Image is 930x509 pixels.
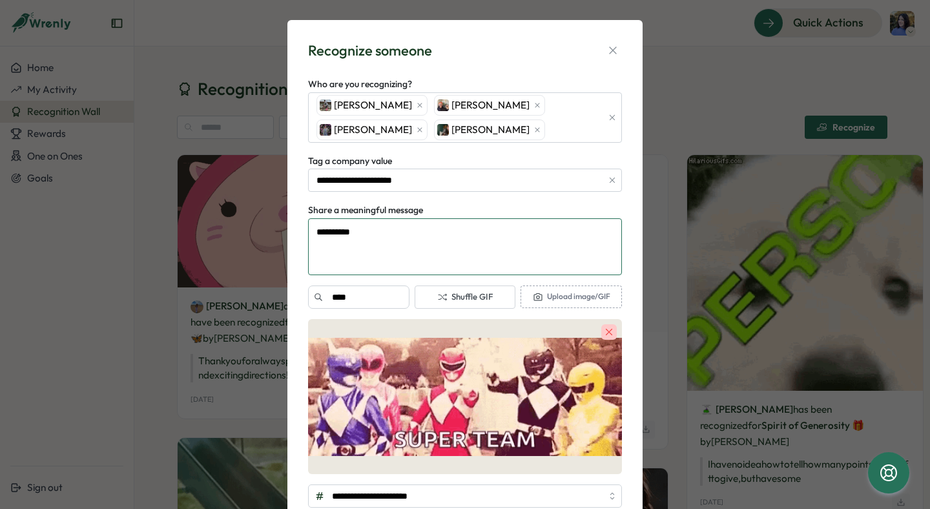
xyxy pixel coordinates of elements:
span: [PERSON_NAME] [451,123,530,137]
label: Tag a company value [308,154,392,169]
img: gif [308,319,622,474]
button: Shuffle GIF [415,286,516,309]
label: Share a meaningful message [308,203,423,218]
img: Justin Caovan [437,124,449,136]
span: [PERSON_NAME] [451,98,530,112]
span: [PERSON_NAME] [334,98,412,112]
img: Hannan Abdi [320,99,331,111]
img: Mark Buckner [437,99,449,111]
span: Shuffle GIF [437,291,493,303]
div: Recognize someone [308,41,432,61]
label: Who are you recognizing? [308,78,412,92]
span: [PERSON_NAME] [334,123,412,137]
img: Deepika Ramachandran [320,124,331,136]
